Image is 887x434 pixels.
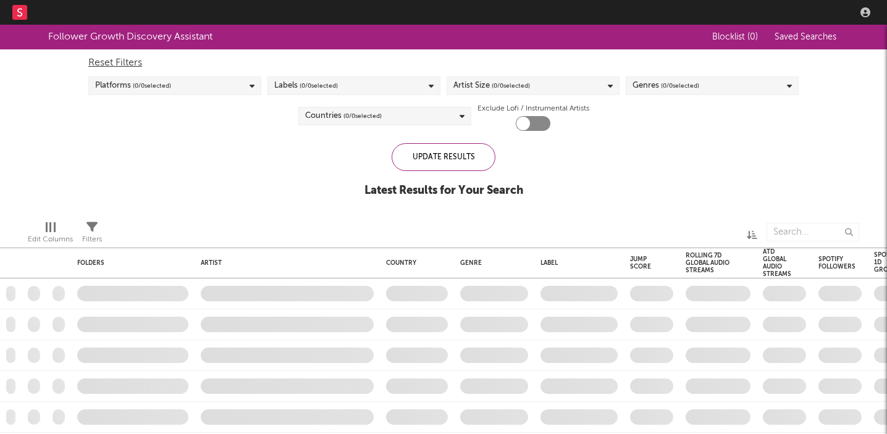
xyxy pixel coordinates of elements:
[48,30,212,44] div: Follower Growth Discovery Assistant
[771,32,839,42] button: Saved Searches
[392,143,495,171] div: Update Results
[661,78,699,93] span: ( 0 / 0 selected)
[95,78,171,93] div: Platforms
[818,256,855,270] div: Spotify Followers
[747,33,758,41] span: ( 0 )
[712,33,758,41] span: Blocklist
[767,223,859,241] input: Search...
[201,259,368,267] div: Artist
[453,78,530,93] div: Artist Size
[540,259,612,267] div: Label
[343,109,382,123] span: ( 0 / 0 selected)
[82,217,102,252] div: Filters
[305,109,382,123] div: Countries
[630,256,655,270] div: Jump Score
[88,56,799,70] div: Reset Filters
[82,232,102,247] div: Filters
[477,101,589,116] label: Exclude Lofi / Instrumental Artists
[775,33,839,41] span: Saved Searches
[386,259,442,267] div: Country
[28,232,73,247] div: Edit Columns
[133,78,171,93] span: ( 0 / 0 selected)
[686,252,732,274] div: Rolling 7D Global Audio Streams
[633,78,699,93] div: Genres
[28,217,73,252] div: Edit Columns
[460,259,522,267] div: Genre
[364,183,523,198] div: Latest Results for Your Search
[77,259,170,267] div: Folders
[492,78,530,93] span: ( 0 / 0 selected)
[300,78,338,93] span: ( 0 / 0 selected)
[274,78,338,93] div: Labels
[763,248,791,278] div: ATD Global Audio Streams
